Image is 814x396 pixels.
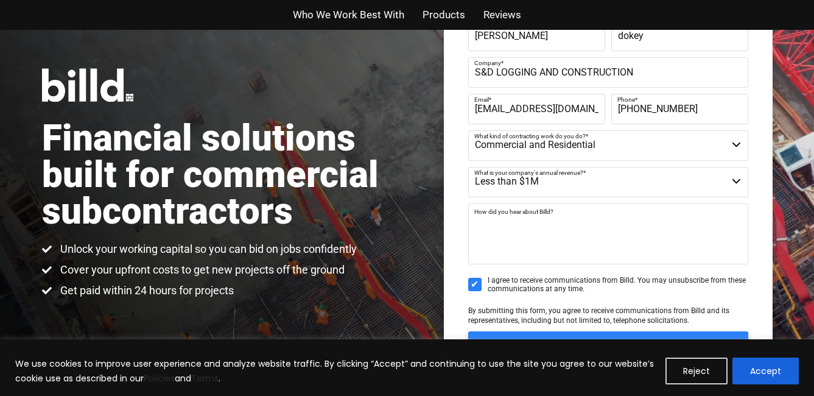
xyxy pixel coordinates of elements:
[617,96,635,102] span: Phone
[732,358,799,384] button: Accept
[474,59,501,66] span: Company
[474,208,553,215] span: How did you hear about Billd?
[57,283,234,298] span: Get paid within 24 hours for projects
[15,356,656,386] p: We use cookies to improve user experience and analyze website traffic. By clicking “Accept” and c...
[57,263,345,277] span: Cover your upfront costs to get new projects off the ground
[665,358,728,384] button: Reject
[488,276,748,294] span: I agree to receive communications from Billd. You may unsubscribe from these communications at an...
[423,6,465,24] a: Products
[468,306,729,325] span: By submitting this form, you agree to receive communications from Billd and its representatives, ...
[468,331,748,368] input: GET IN TOUCH
[468,278,482,291] input: I agree to receive communications from Billd. You may unsubscribe from these communications at an...
[293,6,404,24] a: Who We Work Best With
[144,372,175,384] a: Policies
[483,6,521,24] a: Reviews
[191,372,219,384] a: Terms
[57,242,357,256] span: Unlock your working capital so you can bid on jobs confidently
[42,120,407,230] h1: Financial solutions built for commercial subcontractors
[474,96,489,102] span: Email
